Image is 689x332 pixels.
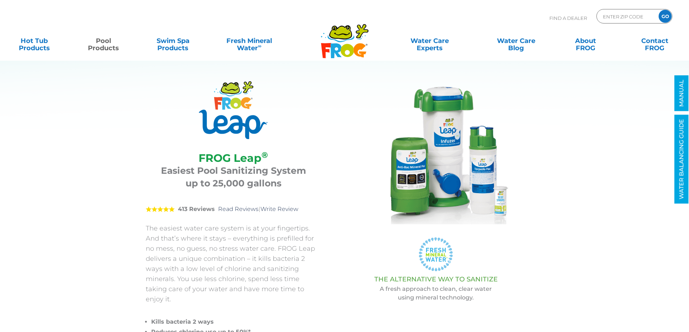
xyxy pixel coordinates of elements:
a: ContactFROG [628,34,682,48]
a: Read Reviews [218,206,259,212]
p: The easiest water care system is at your fingertips. And that’s where it stays – everything is pr... [146,223,321,304]
sup: ® [261,150,268,160]
a: MANUAL [675,76,689,111]
a: AboutFROG [558,34,612,48]
h2: FROG Leap [155,152,312,164]
a: Water CareBlog [489,34,543,48]
a: PoolProducts [77,34,131,48]
strong: 413 Reviews [178,206,215,212]
a: Water CareExperts [386,34,473,48]
input: GO [659,10,672,23]
li: Kills bacteria 2 ways [151,317,321,327]
a: WATER BALANCING GUIDE [675,115,689,204]
a: Fresh MineralWater∞ [215,34,283,48]
a: Write Review [260,206,298,212]
p: Find A Dealer [549,9,587,27]
sup: ∞ [258,43,261,49]
h3: Easiest Pool Sanitizing System up to 25,000 gallons [155,164,312,190]
img: Frog Products Logo [317,14,373,59]
div: | [146,195,321,223]
p: A fresh approach to clean, clear water using mineral technology. [339,285,533,302]
img: Product Logo [199,81,268,139]
a: Swim SpaProducts [146,34,200,48]
span: 5 [146,206,175,212]
a: Hot TubProducts [7,34,61,48]
h3: THE ALTERNATIVE WAY TO SANITIZE [339,276,533,283]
